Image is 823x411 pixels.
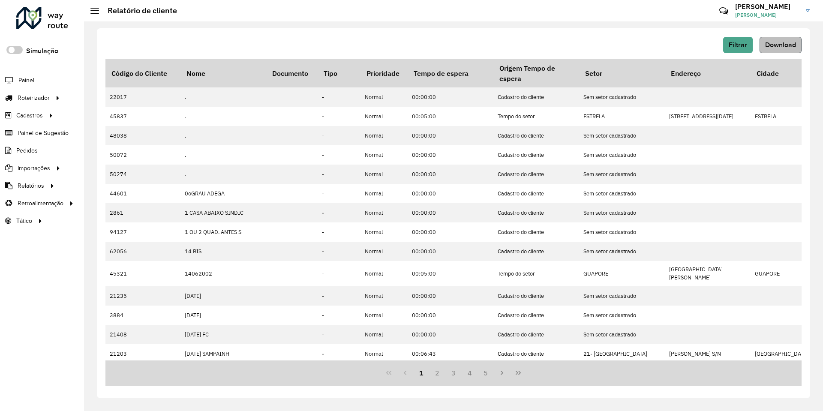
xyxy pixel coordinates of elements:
span: Cadastros [16,111,43,120]
td: - [318,325,360,344]
button: Next Page [494,365,510,381]
td: 21408 [105,325,180,344]
td: 00:00:00 [408,286,493,306]
td: 00:00:00 [408,325,493,344]
td: Sem setor cadastrado [579,242,665,261]
td: 22017 [105,87,180,107]
td: 50274 [105,165,180,184]
td: - [318,87,360,107]
button: 5 [478,365,494,381]
td: 00:05:00 [408,107,493,126]
td: - [318,203,360,222]
td: [STREET_ADDRESS][DATE] [665,107,751,126]
td: - [318,222,360,242]
td: Normal [360,344,408,363]
button: Download [760,37,802,53]
td: [DATE] [180,286,266,306]
button: Filtrar [723,37,753,53]
td: 21203 [105,344,180,363]
td: - [318,261,360,286]
button: Last Page [510,365,526,381]
td: Sem setor cadastrado [579,145,665,165]
td: Normal [360,325,408,344]
span: Roteirizador [18,93,50,102]
td: 00:00:00 [408,184,493,203]
td: 45837 [105,107,180,126]
span: Importações [18,164,50,173]
td: Normal [360,222,408,242]
td: Normal [360,145,408,165]
td: . [180,165,266,184]
td: Normal [360,203,408,222]
td: Cadastro do cliente [493,145,579,165]
td: 14062002 [180,261,266,286]
td: . [180,107,266,126]
td: 21235 [105,286,180,306]
td: Normal [360,126,408,145]
td: Cadastro do cliente [493,203,579,222]
td: Normal [360,242,408,261]
td: Sem setor cadastrado [579,325,665,344]
button: 2 [429,365,445,381]
td: Tempo do setor [493,107,579,126]
td: Normal [360,87,408,107]
span: Pedidos [16,146,38,155]
td: 00:06:43 [408,344,493,363]
td: Cadastro do cliente [493,306,579,325]
th: Tipo [318,59,360,87]
td: Cadastro do cliente [493,165,579,184]
td: Sem setor cadastrado [579,87,665,107]
td: 00:00:00 [408,242,493,261]
td: Sem setor cadastrado [579,165,665,184]
td: 00:05:00 [408,261,493,286]
td: - [318,145,360,165]
td: Cadastro do cliente [493,126,579,145]
td: Cadastro do cliente [493,325,579,344]
th: Origem Tempo de espera [493,59,579,87]
td: Cadastro do cliente [493,222,579,242]
td: Cadastro do cliente [493,184,579,203]
th: Código do Cliente [105,59,180,87]
td: 3884 [105,306,180,325]
td: Normal [360,165,408,184]
td: 00:00:00 [408,145,493,165]
td: - [318,107,360,126]
td: 00:00:00 [408,306,493,325]
th: Documento [266,59,318,87]
td: 00:00:00 [408,203,493,222]
td: 00:00:00 [408,165,493,184]
span: Tático [16,216,32,225]
td: - [318,242,360,261]
td: - [318,126,360,145]
td: 48038 [105,126,180,145]
th: Nome [180,59,266,87]
td: [DATE] [180,306,266,325]
td: 94127 [105,222,180,242]
td: - [318,165,360,184]
span: Painel de Sugestão [18,129,69,138]
th: Setor [579,59,665,87]
td: Sem setor cadastrado [579,203,665,222]
td: 00:00:00 [408,126,493,145]
td: ESTRELA [579,107,665,126]
h2: Relatório de cliente [99,6,177,15]
label: Simulação [26,46,58,56]
td: 44601 [105,184,180,203]
td: 2861 [105,203,180,222]
h3: [PERSON_NAME] [735,3,799,11]
a: Contato Rápido [715,2,733,20]
th: Endereço [665,59,751,87]
td: 21- [GEOGRAPHIC_DATA] [579,344,665,363]
button: 4 [462,365,478,381]
td: [DATE] SAMPAINH [180,344,266,363]
td: Sem setor cadastrado [579,222,665,242]
span: Filtrar [729,41,747,48]
td: Sem setor cadastrado [579,306,665,325]
td: 14 BIS [180,242,266,261]
td: Normal [360,286,408,306]
td: Sem setor cadastrado [579,286,665,306]
td: Tempo do setor [493,261,579,286]
td: 1 OU 2 QUAD. ANTES S [180,222,266,242]
td: 0oGRAU ADEGA [180,184,266,203]
td: - [318,306,360,325]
